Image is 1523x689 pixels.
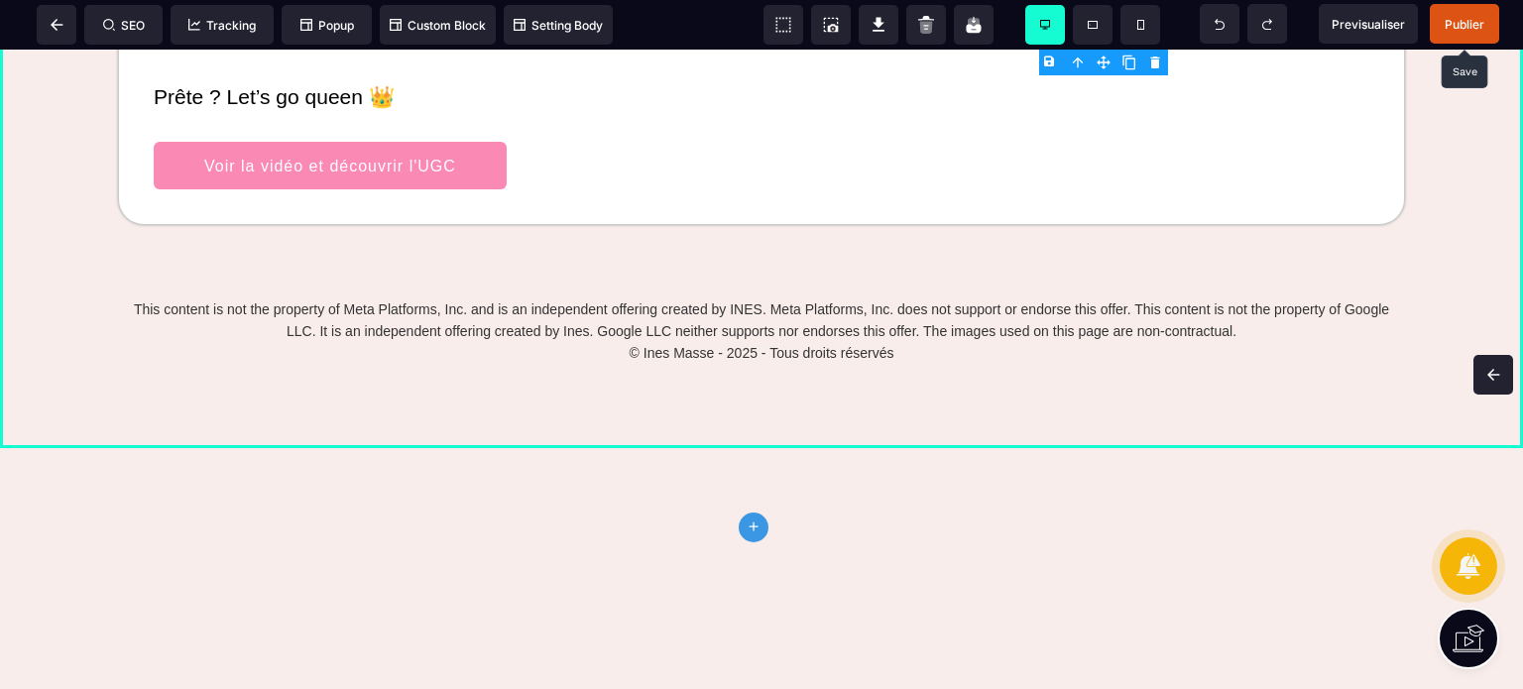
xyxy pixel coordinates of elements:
[1445,17,1484,32] span: Publier
[103,18,145,33] span: SEO
[514,18,603,33] span: Setting Body
[1332,17,1405,32] span: Previsualiser
[154,92,507,140] button: Voir la vidéo et découvrir l'UGC
[811,5,851,45] span: Screenshot
[300,18,354,33] span: Popup
[154,36,395,58] span: Prête ? Let’s go queen 👑
[1319,4,1418,44] span: Preview
[390,18,486,33] span: Custom Block
[119,244,1404,314] text: This content is not the property of Meta Platforms, Inc. and is an independent offering created b...
[188,18,256,33] span: Tracking
[763,5,803,45] span: View components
